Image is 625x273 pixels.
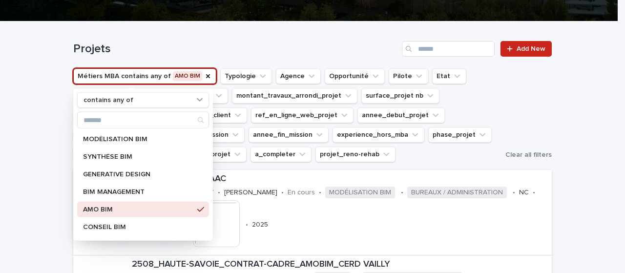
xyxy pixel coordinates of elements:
p: En cours [288,189,315,197]
p: contains any of [83,96,133,104]
span: BUREAUX / ADMINISTRATION [407,187,507,199]
p: BIM MANAGEMENT [83,189,193,195]
div: Search [77,112,209,128]
button: Typologie [220,68,272,84]
button: a_completer [250,147,312,162]
p: [PERSON_NAME] [224,189,277,197]
h1: Projets [73,42,398,56]
button: Métiers MBA [73,68,216,84]
p: • [281,189,284,197]
button: montant_travaux_arrondi_projet [232,88,357,104]
p: • [246,221,248,229]
button: projet_reno-rehab [315,147,396,162]
button: annee_fin_mission [249,127,329,143]
a: 2506_NOVELIGE_FAACFAAC LIEUSAINT•MBALY•[PERSON_NAME]•En cours•MODÉLISATION BIM•BUREAUX / ADMINIST... [73,170,552,255]
span: Clear all filters [505,151,552,158]
button: phase_projet [428,127,492,143]
p: 2508_HAUTE-SAVOIE_CONTRAT-CADRE_AMOBIM_CERD VAILLY [132,259,548,270]
button: annee_debut_projet [357,107,445,123]
p: • [533,189,535,197]
button: Pilote [389,68,428,84]
p: • [218,189,220,197]
button: Clear all filters [501,147,552,162]
p: SYNTHÈSE BIM [83,153,193,160]
span: MODÉLISATION BIM [325,187,395,199]
a: Add New [500,41,552,57]
button: Agence [276,68,321,84]
p: AMO BIM [83,206,193,213]
p: • [319,189,321,197]
p: GENERATIVE DESIGN [83,171,193,178]
button: experience_hors_mba [333,127,424,143]
p: • [513,189,515,197]
p: MODÉLISATION BIM [83,136,193,143]
button: Etat [432,68,466,84]
p: NC [519,189,529,197]
input: Search [78,112,208,128]
p: 2025 [252,221,268,229]
p: CONSEIL BIM [83,224,193,231]
button: surface_projet nb [361,88,439,104]
button: ref_en_ligne_web_projet [251,107,354,123]
button: Opportunité [325,68,385,84]
p: • [401,189,403,197]
input: Search [402,41,495,57]
p: 2506_NOVELIGE_FAAC [132,174,548,185]
span: Add New [517,45,545,52]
